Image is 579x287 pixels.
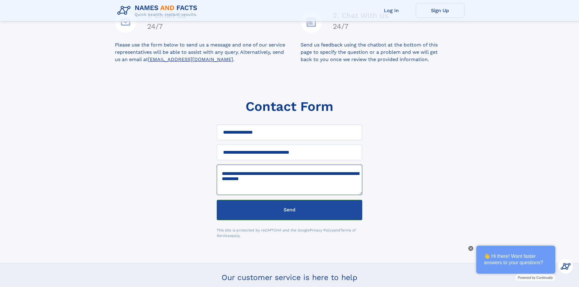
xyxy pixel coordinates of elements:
[515,274,555,281] a: Powered by Continually
[217,228,356,238] a: Terms of Service
[333,22,389,31] h4: 24/7
[115,12,136,33] img: Email Address Icon
[301,12,322,33] img: Details Icon
[115,41,301,63] div: Please use the form below to send us a message and one of our service representatives will be abl...
[147,22,186,31] h4: 24/7
[558,259,573,274] img: Kevin
[148,56,233,62] a: [EMAIL_ADDRESS][DOMAIN_NAME]
[246,99,333,114] h1: Contact Form
[301,41,464,63] div: Send us feedback using the chatbot at the bottom of this page to specify the question or a proble...
[476,246,555,274] div: 👋 Hi there! Want faster answers to your questions?
[217,200,362,220] button: Send
[310,228,334,232] a: Privacy Policy
[518,276,553,279] span: Powered by Continually
[367,3,416,18] a: Log In
[416,3,464,18] a: Sign Up
[470,247,472,250] img: Close
[217,227,362,238] div: This site is protected by reCAPTCHA and the Google and apply.
[115,2,202,19] img: Logo Names and Facts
